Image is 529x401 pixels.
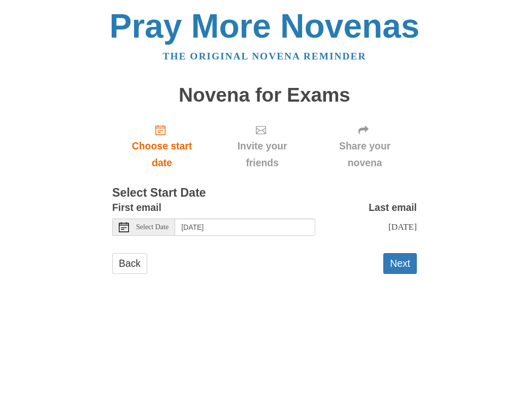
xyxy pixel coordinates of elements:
[122,138,202,171] span: Choose start date
[112,253,147,274] a: Back
[388,222,417,232] span: [DATE]
[369,199,417,216] label: Last email
[136,224,169,231] span: Select Date
[112,187,417,200] h3: Select Start Date
[112,84,417,106] h1: Novena for Exams
[313,116,417,176] div: Click "Next" to confirm your start date first.
[112,116,212,176] a: Choose start date
[212,116,313,176] div: Click "Next" to confirm your start date first.
[222,138,303,171] span: Invite your friends
[110,7,420,45] a: Pray More Novenas
[383,253,417,274] button: Next
[163,51,367,61] a: The original novena reminder
[112,199,161,216] label: First email
[323,138,407,171] span: Share your novena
